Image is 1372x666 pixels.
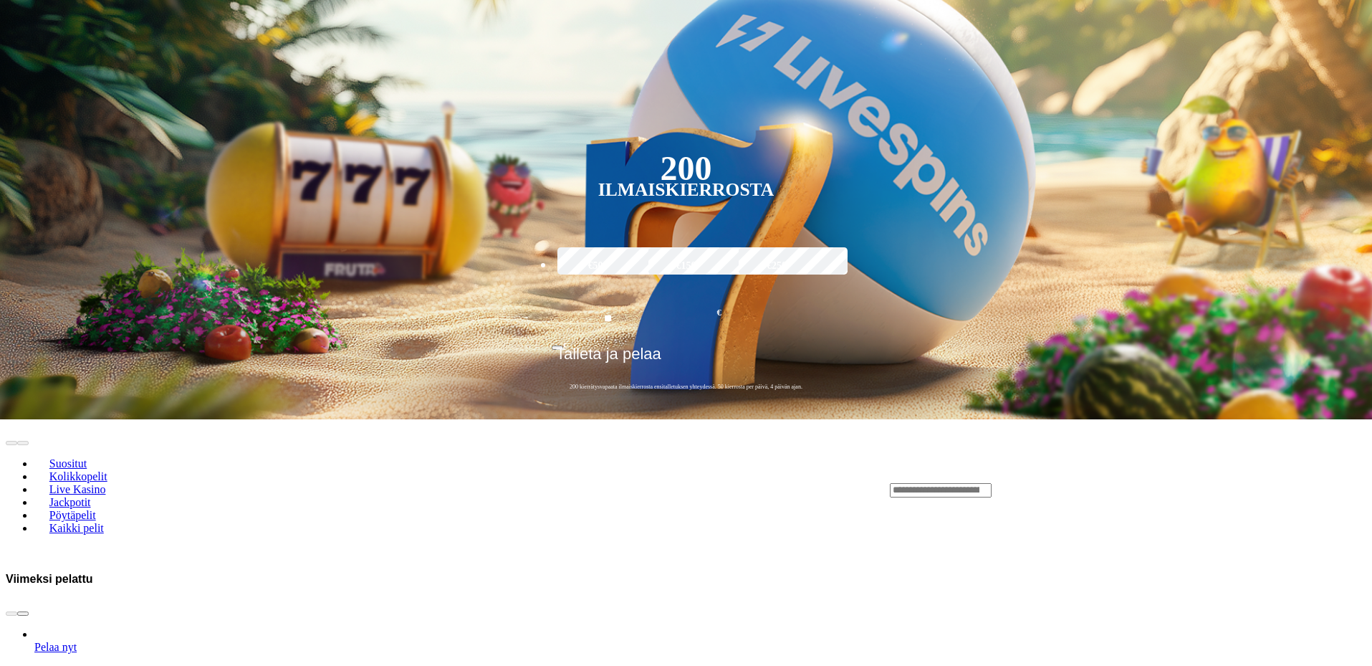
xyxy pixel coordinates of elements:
[17,612,29,616] button: next slide
[890,483,992,498] input: Search
[34,505,110,526] a: Pöytäpelit
[645,245,728,287] label: €150
[598,181,774,199] div: Ilmaiskierrosta
[44,509,102,521] span: Pöytäpelit
[552,383,820,391] span: 200 kierrätysvapaata ilmaiskierrosta ensitalletuksen yhteydessä. 50 kierrosta per päivä, 4 päivän...
[34,641,77,653] span: Pelaa nyt
[44,496,97,508] span: Jackpotit
[34,518,119,539] a: Kaikki pelit
[34,641,77,653] a: Pimped
[6,433,861,546] nav: Lobby
[34,479,120,500] a: Live Kasino
[34,453,102,475] a: Suositut
[17,441,29,445] button: next slide
[556,345,661,374] span: Talleta ja pelaa
[34,466,122,487] a: Kolikkopelit
[44,470,113,482] span: Kolikkopelit
[6,419,1366,560] header: Lobby
[660,160,711,177] div: 200
[563,341,567,349] span: €
[44,522,110,534] span: Kaikki pelit
[6,441,17,445] button: prev slide
[6,612,17,616] button: prev slide
[554,245,637,287] label: €50
[6,572,93,586] h3: Viimeksi pelattu
[735,245,818,287] label: €250
[44,457,92,470] span: Suositut
[34,492,105,513] a: Jackpotit
[552,344,820,374] button: Talleta ja pelaa
[44,483,112,495] span: Live Kasino
[717,306,721,320] span: €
